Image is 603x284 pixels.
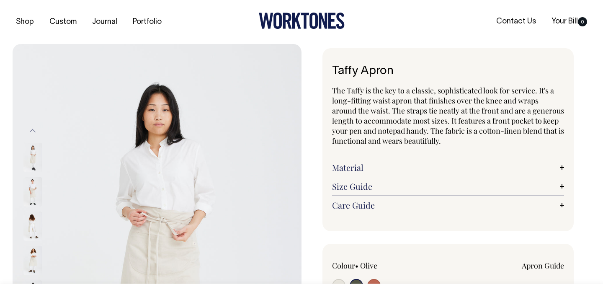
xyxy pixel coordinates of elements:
span: The Taffy is the key to a classic, sophisticated look for service. It's a long-fitting waist apro... [332,85,564,146]
a: Care Guide [332,200,564,210]
h1: Taffy Apron [332,65,564,78]
a: Custom [46,15,80,29]
a: Apron Guide [522,261,564,271]
img: natural [23,177,42,207]
a: Portfolio [129,15,165,29]
img: natural [23,212,42,241]
span: 0 [578,17,587,26]
a: Contact Us [493,15,539,28]
button: Previous [26,121,39,140]
img: natural [23,246,42,275]
a: Journal [89,15,121,29]
span: • [355,261,358,271]
a: Material [332,163,564,173]
a: Your Bill0 [548,15,590,28]
a: Shop [13,15,37,29]
label: Olive [360,261,377,271]
a: Size Guide [332,181,564,191]
div: Colour [332,261,425,271]
img: natural [23,143,42,172]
